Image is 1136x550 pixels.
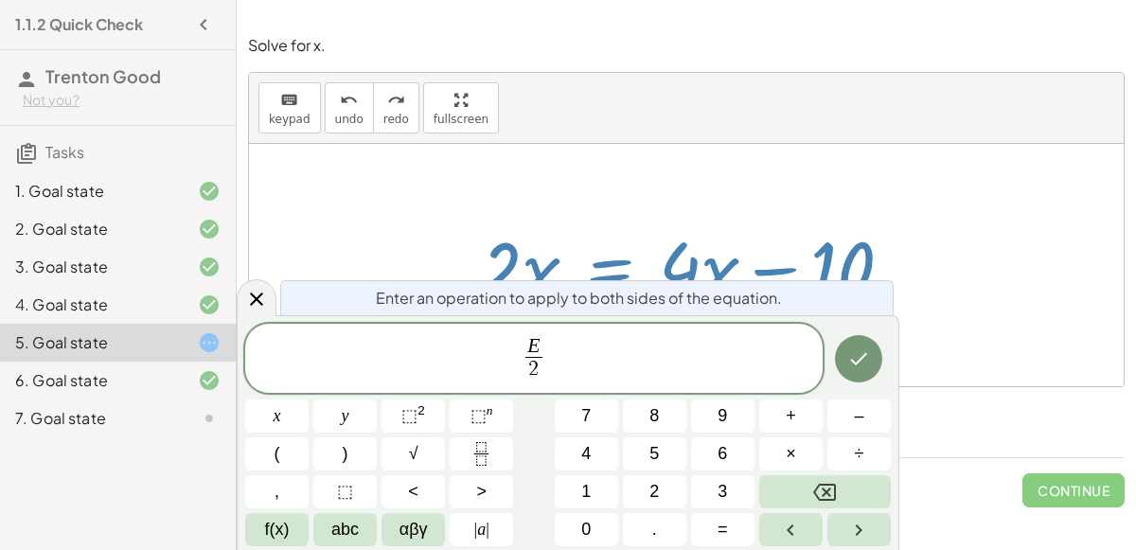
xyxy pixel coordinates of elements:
span: Tasks [45,142,84,162]
span: y [342,403,349,429]
span: 4 [581,441,591,467]
span: < [408,479,418,505]
span: ( [275,441,280,467]
span: = [718,517,728,542]
button: Backspace [759,475,891,508]
p: Solve for x. [248,35,1125,57]
i: keyboard [280,89,298,112]
span: | [486,520,489,539]
span: Trenton Good [45,65,161,87]
i: Task not started. [198,407,221,430]
button: Functions [245,513,309,546]
span: 0 [581,517,591,542]
span: 8 [649,403,659,429]
span: Enter an operation to apply to both sides of the equation. [376,287,782,310]
button: Less than [382,475,445,508]
button: Times [759,437,823,470]
button: Fraction [450,437,513,470]
div: 6. Goal state [15,369,168,392]
span: – [854,403,863,429]
button: undoundo [325,82,374,133]
div: 7. Goal state [15,407,168,430]
div: 5. Goal state [15,331,168,354]
span: 2 [649,479,659,505]
span: 1 [581,479,591,505]
button: Minus [827,399,891,433]
span: 9 [718,403,727,429]
span: > [476,479,487,505]
button: Greater than [450,475,513,508]
span: √ [409,441,418,467]
div: 4. Goal state [15,293,168,316]
h4: 1.1.2 Quick Check [15,13,143,36]
i: Task started. [198,331,221,354]
i: Task finished and correct. [198,256,221,278]
span: redo [383,113,409,126]
button: Superscript [450,399,513,433]
button: 2 [623,475,686,508]
span: 7 [581,403,591,429]
button: Absolute value [450,513,513,546]
button: 0 [555,513,618,546]
span: abc [331,517,359,542]
button: x [245,399,309,433]
i: undo [340,89,358,112]
span: undo [335,113,364,126]
button: Left arrow [759,513,823,546]
sup: 2 [417,403,425,417]
span: ) [343,441,348,467]
span: × [786,441,796,467]
button: 1 [555,475,618,508]
var: E [527,334,540,357]
span: ⬚ [470,406,487,425]
span: ⬚ [337,479,353,505]
button: . [623,513,686,546]
span: a [474,517,489,542]
i: Task finished and correct. [198,180,221,203]
span: + [786,403,796,429]
button: 6 [691,437,754,470]
span: 3 [718,479,727,505]
button: , [245,475,309,508]
span: x [274,403,281,429]
div: 1. Goal state [15,180,168,203]
i: redo [387,89,405,112]
button: Right arrow [827,513,891,546]
button: 3 [691,475,754,508]
button: Square root [382,437,445,470]
span: . [652,517,657,542]
div: 2. Goal state [15,218,168,240]
span: , [275,479,279,505]
button: 8 [623,399,686,433]
button: Squared [382,399,445,433]
button: Equals [691,513,754,546]
div: 3. Goal state [15,256,168,278]
button: keyboardkeypad [258,82,321,133]
button: Placeholder [313,475,377,508]
button: Greek alphabet [382,513,445,546]
i: Task finished and correct. [198,369,221,392]
i: Task finished and correct. [198,293,221,316]
span: keypad [269,113,311,126]
button: ) [313,437,377,470]
button: fullscreen [423,82,499,133]
sup: n [487,403,493,417]
span: f(x) [265,517,290,542]
button: ( [245,437,309,470]
button: redoredo [373,82,419,133]
i: Task finished and correct. [198,218,221,240]
button: 5 [623,437,686,470]
button: 9 [691,399,754,433]
button: Plus [759,399,823,433]
button: 4 [555,437,618,470]
div: Not you? [23,91,221,110]
span: ⬚ [401,406,417,425]
button: Done [835,335,882,382]
button: Alphabet [313,513,377,546]
span: | [474,520,478,539]
span: 6 [718,441,727,467]
button: y [313,399,377,433]
button: 7 [555,399,618,433]
span: 2 [528,359,539,380]
span: fullscreen [434,113,488,126]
